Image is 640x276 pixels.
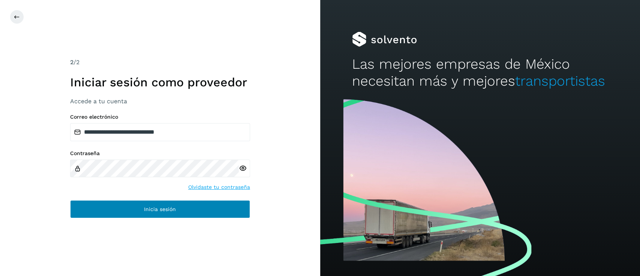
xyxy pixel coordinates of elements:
div: /2 [70,58,250,67]
span: transportistas [515,73,605,89]
h2: Las mejores empresas de México necesitan más y mejores [352,56,608,89]
a: Olvidaste tu contraseña [188,183,250,191]
label: Contraseña [70,150,250,157]
span: 2 [70,59,73,66]
span: Inicia sesión [144,207,176,212]
label: Correo electrónico [70,114,250,120]
button: Inicia sesión [70,200,250,218]
h3: Accede a tu cuenta [70,98,250,105]
h1: Iniciar sesión como proveedor [70,75,250,89]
